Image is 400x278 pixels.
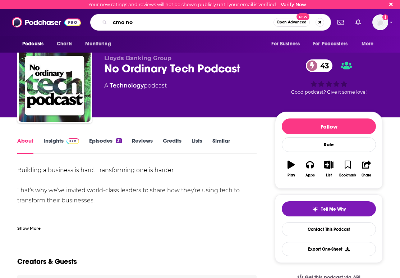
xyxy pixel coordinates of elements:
div: 43Good podcast? Give it some love! [275,55,383,99]
a: Similar [212,137,230,154]
a: Charts [52,37,77,51]
div: Rate [282,137,376,152]
img: Podchaser - Follow, Share and Rate Podcasts [12,15,81,29]
a: Lists [192,137,202,154]
span: New [296,13,309,20]
div: 31 [116,138,122,143]
span: Lloyds Banking Group [104,55,171,62]
div: Search podcasts, credits, & more... [90,14,331,31]
a: Reviews [132,137,153,154]
span: Charts [57,39,72,49]
span: For Business [271,39,300,49]
div: A podcast [104,81,167,90]
button: Apps [300,156,319,182]
img: tell me why sparkle [312,206,318,212]
a: Show notifications dropdown [353,16,364,28]
button: Follow [282,118,376,134]
div: List [326,173,332,178]
a: Technology [110,82,144,89]
button: Share [357,156,376,182]
span: Podcasts [22,39,43,49]
a: Episodes31 [89,137,122,154]
span: Monitoring [85,39,111,49]
a: 43 [306,59,332,72]
div: Bookmark [339,173,356,178]
button: Export One-Sheet [282,242,376,256]
span: Open Advanced [277,21,307,24]
input: Search podcasts, credits, & more... [110,17,273,28]
a: About [17,137,33,154]
button: Play [282,156,300,182]
a: Verify Now [281,2,306,7]
img: No Ordinary Tech Podcast [19,50,91,122]
button: Open AdvancedNew [273,18,310,27]
img: User Profile [372,14,388,30]
span: Tell Me Why [321,206,346,212]
div: Your new ratings and reviews will not be shown publicly until your email is verified. [88,2,306,7]
button: open menu [266,37,309,51]
a: Show notifications dropdown [335,16,347,28]
div: Share [362,173,371,178]
div: Play [288,173,295,178]
span: More [362,39,374,49]
button: Bookmark [338,156,357,182]
span: For Podcasters [313,39,348,49]
span: Logged in as atenbroek [372,14,388,30]
button: open menu [357,37,383,51]
div: Apps [305,173,315,178]
span: Good podcast? Give it some love! [291,89,367,95]
a: Credits [163,137,181,154]
button: open menu [308,37,358,51]
button: open menu [17,37,53,51]
button: open menu [80,37,120,51]
a: Contact This Podcast [282,222,376,236]
h2: Creators & Guests [17,257,77,266]
a: InsightsPodchaser Pro [43,137,79,154]
img: Podchaser Pro [66,138,79,144]
button: Show profile menu [372,14,388,30]
span: 43 [313,59,332,72]
button: tell me why sparkleTell Me Why [282,201,376,216]
svg: Email not verified [382,14,388,20]
button: List [319,156,338,182]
